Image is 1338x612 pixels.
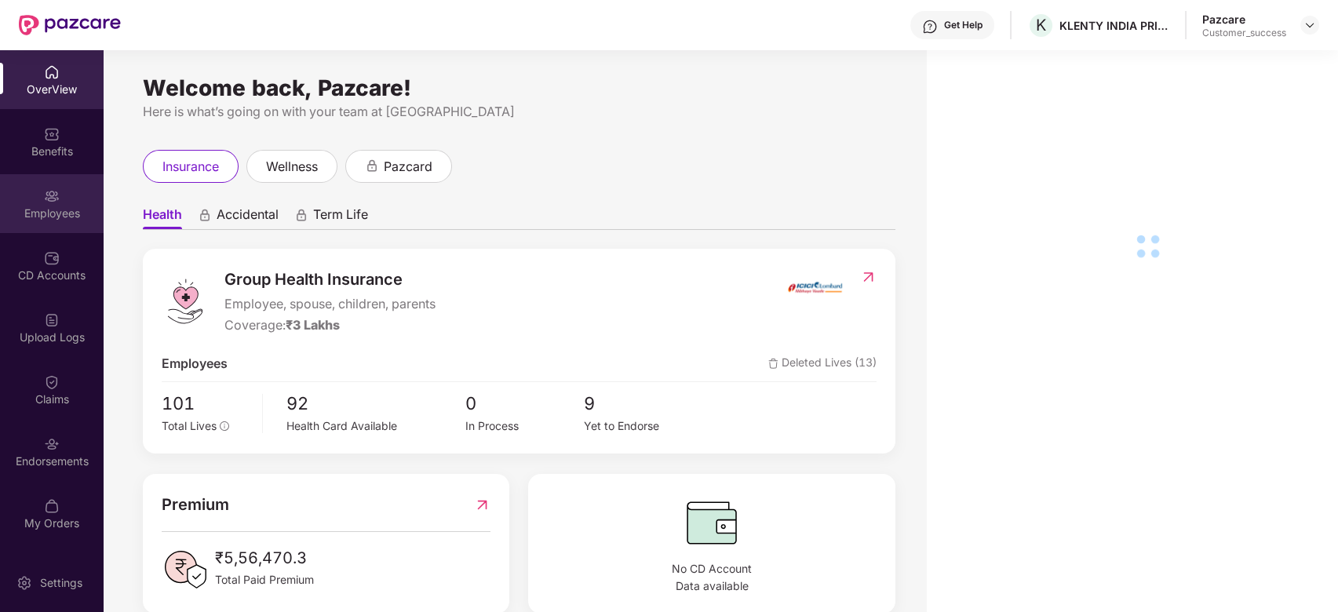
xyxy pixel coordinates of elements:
[44,64,60,80] img: svg+xml;base64,PHN2ZyBpZD0iSG9tZSIgeG1sbnM9Imh0dHA6Ly93d3cudzMub3JnLzIwMDAvc3ZnIiB3aWR0aD0iMjAiIG...
[143,102,895,122] div: Here is what’s going on with your team at [GEOGRAPHIC_DATA]
[35,575,87,591] div: Settings
[44,188,60,204] img: svg+xml;base64,PHN2ZyBpZD0iRW1wbG95ZWVzIiB4bWxucz0iaHR0cDovL3d3dy53My5vcmcvMjAwMC9zdmciIHdpZHRoPS...
[266,157,318,177] span: wellness
[1202,27,1286,39] div: Customer_success
[44,250,60,266] img: svg+xml;base64,PHN2ZyBpZD0iQ0RfQWNjb3VudHMiIGRhdGEtbmFtZT0iQ0QgQWNjb3VudHMiIHhtbG5zPSJodHRwOi8vd3...
[286,417,465,435] div: Health Card Available
[162,354,228,373] span: Employees
[584,390,703,417] span: 9
[474,493,490,517] img: RedirectIcon
[1036,16,1046,35] span: K
[224,315,436,335] div: Coverage:
[465,390,584,417] span: 0
[162,157,219,177] span: insurance
[162,546,209,593] img: PaidPremiumIcon
[162,278,209,325] img: logo
[1059,18,1169,33] div: KLENTY INDIA PRIVATE LIMITED
[162,493,229,517] span: Premium
[547,493,876,552] img: CDBalanceIcon
[465,417,584,435] div: In Process
[294,208,308,222] div: animation
[215,571,314,588] span: Total Paid Premium
[1303,19,1316,31] img: svg+xml;base64,PHN2ZyBpZD0iRHJvcGRvd24tMzJ4MzIiIHhtbG5zPSJodHRwOi8vd3d3LnczLm9yZy8yMDAwL3N2ZyIgd2...
[224,294,436,314] span: Employee, spouse, children, parents
[286,317,340,333] span: ₹3 Lakhs
[313,206,368,229] span: Term Life
[198,208,212,222] div: animation
[215,546,314,570] span: ₹5,56,470.3
[286,390,465,417] span: 92
[786,268,844,307] img: insurerIcon
[44,126,60,142] img: svg+xml;base64,PHN2ZyBpZD0iQmVuZWZpdHMiIHhtbG5zPSJodHRwOi8vd3d3LnczLm9yZy8yMDAwL3N2ZyIgd2lkdGg9Ij...
[19,15,121,35] img: New Pazcare Logo
[44,312,60,328] img: svg+xml;base64,PHN2ZyBpZD0iVXBsb2FkX0xvZ3MiIGRhdGEtbmFtZT0iVXBsb2FkIExvZ3MiIHhtbG5zPSJodHRwOi8vd3...
[1202,12,1286,27] div: Pazcare
[44,498,60,514] img: svg+xml;base64,PHN2ZyBpZD0iTXlfT3JkZXJzIiBkYXRhLW5hbWU9Ik15IE9yZGVycyIgeG1sbnM9Imh0dHA6Ly93d3cudz...
[860,269,877,285] img: RedirectIcon
[143,82,895,94] div: Welcome back, Pazcare!
[768,359,778,369] img: deleteIcon
[768,354,877,373] span: Deleted Lives (13)
[365,158,379,173] div: animation
[922,19,938,35] img: svg+xml;base64,PHN2ZyBpZD0iSGVscC0zMngzMiIgeG1sbnM9Imh0dHA6Ly93d3cudzMub3JnLzIwMDAvc3ZnIiB3aWR0aD...
[162,390,251,417] span: 101
[944,19,983,31] div: Get Help
[384,157,432,177] span: pazcard
[224,268,436,292] span: Group Health Insurance
[547,560,876,595] span: No CD Account Data available
[44,374,60,390] img: svg+xml;base64,PHN2ZyBpZD0iQ2xhaW0iIHhtbG5zPSJodHRwOi8vd3d3LnczLm9yZy8yMDAwL3N2ZyIgd2lkdGg9IjIwIi...
[162,419,217,432] span: Total Lives
[16,575,32,591] img: svg+xml;base64,PHN2ZyBpZD0iU2V0dGluZy0yMHgyMCIgeG1sbnM9Imh0dHA6Ly93d3cudzMub3JnLzIwMDAvc3ZnIiB3aW...
[584,417,703,435] div: Yet to Endorse
[44,436,60,452] img: svg+xml;base64,PHN2ZyBpZD0iRW5kb3JzZW1lbnRzIiB4bWxucz0iaHR0cDovL3d3dy53My5vcmcvMjAwMC9zdmciIHdpZH...
[217,206,279,229] span: Accidental
[143,206,182,229] span: Health
[220,421,229,431] span: info-circle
